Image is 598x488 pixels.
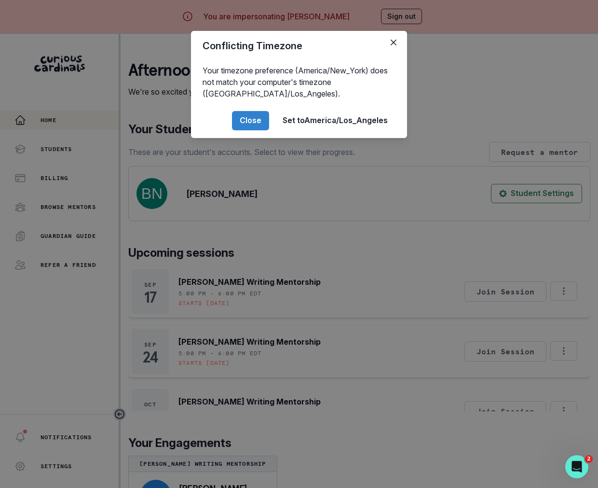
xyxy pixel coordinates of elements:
[386,35,401,50] button: Close
[232,111,269,130] button: Close
[191,31,407,61] header: Conflicting Timezone
[585,455,593,463] span: 2
[565,455,588,478] iframe: Intercom live chat
[191,61,407,103] div: Your timezone preference (America/New_York) does not match your computer's timezone ([GEOGRAPHIC_...
[275,111,395,130] button: Set toAmerica/Los_Angeles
